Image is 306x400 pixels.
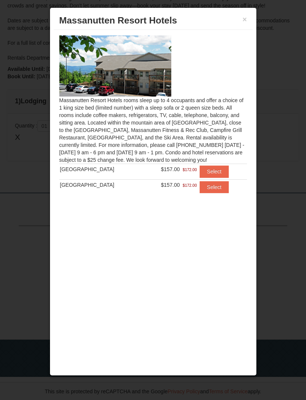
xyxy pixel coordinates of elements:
span: $157.00 [161,166,180,172]
div: [GEOGRAPHIC_DATA] [60,181,141,189]
div: Massanutten Resort Hotels rooms sleep up to 4 occupants and offer a choice of 1 king size bed (li... [54,30,253,329]
button: × [243,16,247,23]
button: Select [200,181,229,193]
span: Massanutten Resort Hotels [59,15,177,25]
span: $172.00 [183,166,197,173]
span: $157.00 [161,182,180,188]
div: [GEOGRAPHIC_DATA] [60,166,141,173]
button: Select [200,166,229,177]
span: $172.00 [183,182,197,189]
img: 19219026-1-e3b4ac8e.jpg [59,35,171,97]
